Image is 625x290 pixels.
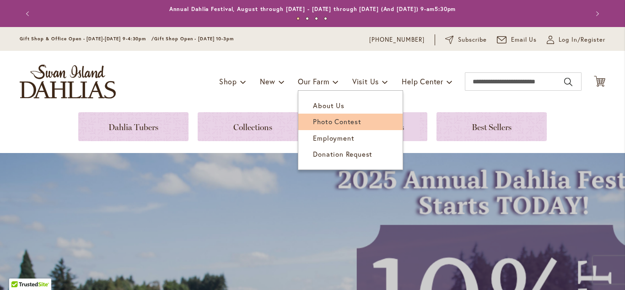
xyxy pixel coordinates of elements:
span: New [260,77,275,86]
span: Shop [219,77,237,86]
button: Next [587,5,605,23]
span: Visit Us [352,77,379,86]
button: Previous [20,5,38,23]
span: Donation Request [313,149,372,159]
a: Annual Dahlia Festival, August through [DATE] - [DATE] through [DATE] (And [DATE]) 9-am5:30pm [169,5,456,12]
span: Employment [313,133,354,142]
span: Gift Shop & Office Open - [DATE]-[DATE] 9-4:30pm / [20,36,154,42]
button: 3 of 4 [315,17,318,20]
span: Log In/Register [559,35,605,44]
button: 4 of 4 [324,17,327,20]
span: Subscribe [458,35,487,44]
span: Email Us [511,35,537,44]
a: Subscribe [445,35,487,44]
span: Gift Shop Open - [DATE] 10-3pm [154,36,234,42]
span: Help Center [402,77,443,86]
a: store logo [20,65,116,98]
a: Log In/Register [547,35,605,44]
button: 1 of 4 [296,17,300,20]
button: 2 of 4 [306,17,309,20]
a: Email Us [497,35,537,44]
span: About Us [313,101,344,110]
a: [PHONE_NUMBER] [369,35,425,44]
span: Our Farm [298,77,329,86]
span: Photo Contest [313,117,361,126]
